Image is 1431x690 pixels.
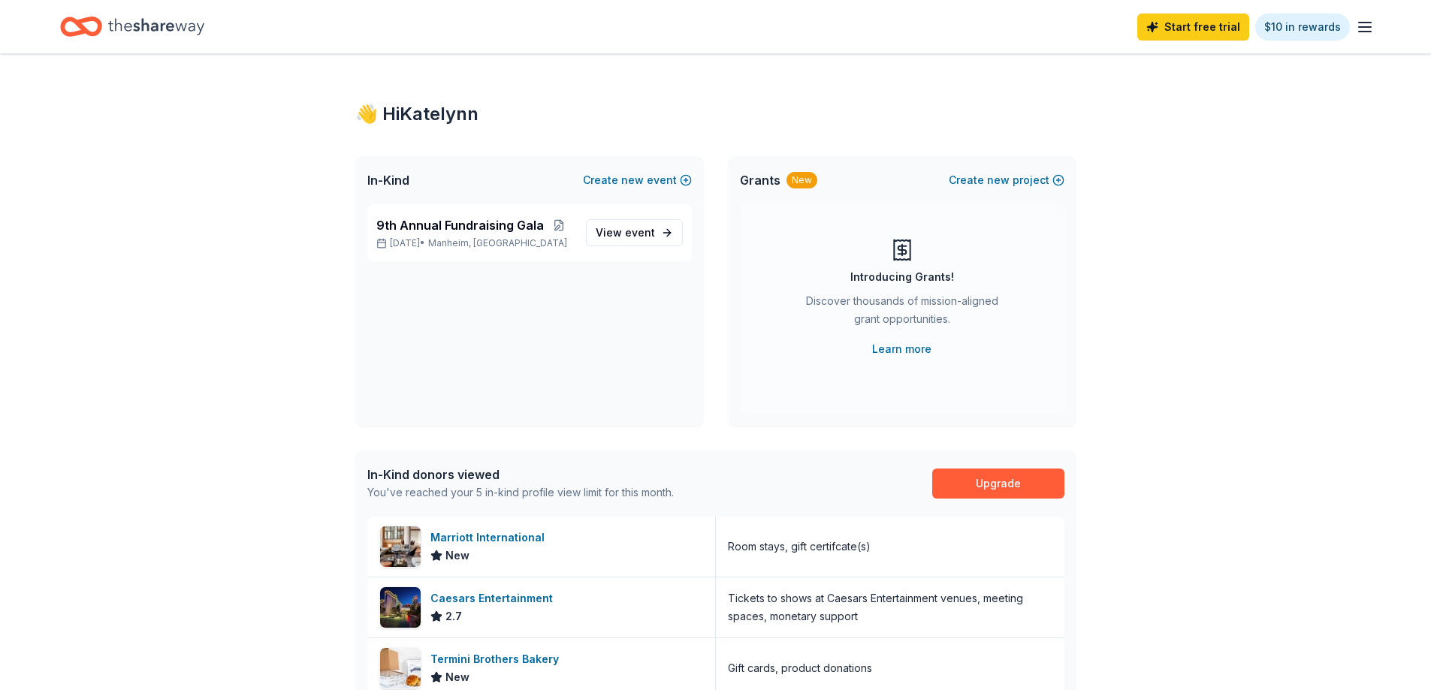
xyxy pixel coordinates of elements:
[430,529,551,547] div: Marriott International
[380,648,421,688] img: Image for Termini Brothers Bakery
[850,268,954,286] div: Introducing Grants!
[367,466,674,484] div: In-Kind donors viewed
[621,171,644,189] span: new
[367,171,409,189] span: In-Kind
[728,538,871,556] div: Room stays, gift certifcate(s)
[583,171,692,189] button: Createnewevent
[376,237,574,249] p: [DATE] •
[740,171,780,189] span: Grants
[380,526,421,567] img: Image for Marriott International
[60,9,204,44] a: Home
[1255,14,1350,41] a: $10 in rewards
[728,589,1052,625] div: Tickets to shows at Caesars Entertainment venues, meeting spaces, monetary support
[586,219,683,246] a: View event
[728,659,872,677] div: Gift cards, product donations
[445,547,469,565] span: New
[430,650,565,668] div: Termini Brothers Bakery
[596,224,655,242] span: View
[872,340,931,358] a: Learn more
[949,171,1064,189] button: Createnewproject
[987,171,1010,189] span: new
[376,216,544,234] span: 9th Annual Fundraising Gala
[932,469,1064,499] a: Upgrade
[367,484,674,502] div: You've reached your 5 in-kind profile view limit for this month.
[380,587,421,628] img: Image for Caesars Entertainment
[445,668,469,686] span: New
[1137,14,1249,41] a: Start free trial
[786,172,817,188] div: New
[800,292,1004,334] div: Discover thousands of mission-aligned grant opportunities.
[625,226,655,239] span: event
[355,102,1076,126] div: 👋 Hi Katelynn
[430,589,559,607] div: Caesars Entertainment
[428,237,567,249] span: Manheim, [GEOGRAPHIC_DATA]
[445,607,462,625] span: 2.7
